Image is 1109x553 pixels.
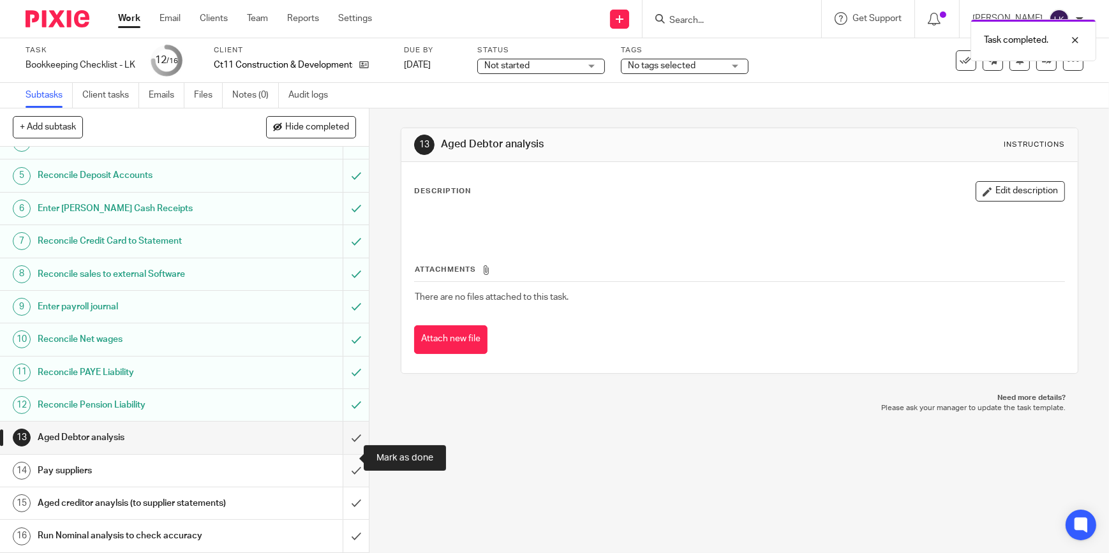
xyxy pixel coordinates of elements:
[414,325,488,354] button: Attach new file
[288,83,338,108] a: Audit logs
[628,61,696,70] span: No tags selected
[1004,140,1065,150] div: Instructions
[247,12,268,25] a: Team
[13,527,31,545] div: 16
[38,297,233,316] h1: Enter payroll journal
[414,135,435,155] div: 13
[38,199,233,218] h1: Enter [PERSON_NAME] Cash Receipts
[404,61,431,70] span: [DATE]
[484,61,530,70] span: Not started
[38,232,233,251] h1: Reconcile Credit Card to Statement
[167,57,178,64] small: /16
[1049,9,1069,29] img: svg%3E
[13,167,31,185] div: 5
[285,122,349,133] span: Hide completed
[414,186,471,196] p: Description
[26,83,73,108] a: Subtasks
[413,393,1066,403] p: Need more details?
[26,45,135,55] label: Task
[13,429,31,446] div: 13
[415,266,476,273] span: Attachments
[477,45,605,55] label: Status
[413,403,1066,413] p: Please ask your manager to update the task template.
[441,138,766,151] h1: Aged Debtor analysis
[976,181,1065,202] button: Edit description
[38,526,233,545] h1: Run Nominal analysis to check accuracy
[155,53,178,68] div: 12
[13,232,31,250] div: 7
[13,396,31,414] div: 12
[13,116,83,138] button: + Add subtask
[266,116,356,138] button: Hide completed
[38,428,233,447] h1: Aged Debtor analysis
[26,59,135,71] div: Bookkeeping Checklist - LK
[160,12,181,25] a: Email
[149,83,184,108] a: Emails
[404,45,461,55] label: Due by
[13,298,31,316] div: 9
[194,83,223,108] a: Files
[338,12,372,25] a: Settings
[26,10,89,27] img: Pixie
[38,166,233,185] h1: Reconcile Deposit Accounts
[984,34,1048,47] p: Task completed.
[13,462,31,480] div: 14
[118,12,140,25] a: Work
[13,494,31,512] div: 15
[232,83,279,108] a: Notes (0)
[13,200,31,218] div: 6
[38,363,233,382] h1: Reconcile PAYE Liability
[38,395,233,415] h1: Reconcile Pension Liability
[38,461,233,480] h1: Pay suppliers
[13,265,31,283] div: 8
[38,494,233,513] h1: Aged creditor anaylsis (to supplier statements)
[13,364,31,381] div: 11
[214,59,353,71] p: Ct11 Construction & Developments Ltd
[287,12,319,25] a: Reports
[214,45,388,55] label: Client
[38,330,233,349] h1: Reconcile Net wages
[38,265,233,284] h1: Reconcile sales to external Software
[82,83,139,108] a: Client tasks
[415,293,569,302] span: There are no files attached to this task.
[13,330,31,348] div: 10
[200,12,228,25] a: Clients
